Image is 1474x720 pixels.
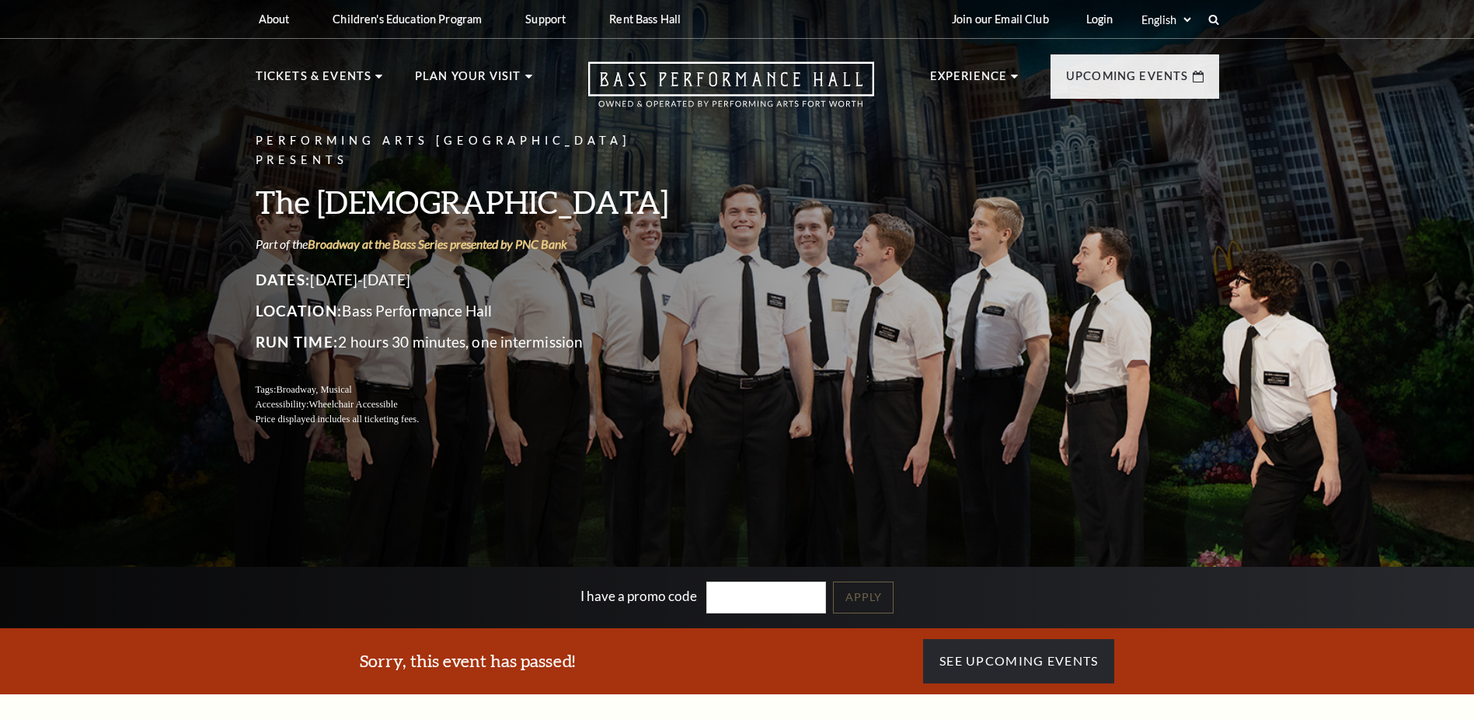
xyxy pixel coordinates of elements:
[1066,67,1189,95] p: Upcoming Events
[415,67,521,95] p: Plan Your Visit
[256,412,683,427] p: Price displayed includes all ticketing fees.
[256,383,683,397] p: Tags:
[259,12,290,26] p: About
[360,649,575,673] h3: Sorry, this event has passed!
[256,182,683,222] h3: The [DEMOGRAPHIC_DATA]
[256,236,683,253] p: Part of the
[308,236,567,251] a: Broadway at the Bass Series presented by PNC Bank
[923,639,1114,683] a: See Upcoming Events
[256,302,343,320] span: Location:
[930,67,1008,95] p: Experience
[333,12,482,26] p: Children's Education Program
[256,271,311,288] span: Dates:
[256,333,339,351] span: Run Time:
[256,330,683,355] p: 2 hours 30 minutes, one intermission
[256,267,683,292] p: [DATE]-[DATE]
[256,397,683,412] p: Accessibility:
[256,67,372,95] p: Tickets & Events
[256,131,683,170] p: Performing Arts [GEOGRAPHIC_DATA] Presents
[256,299,683,323] p: Bass Performance Hall
[580,588,697,604] label: I have a promo code
[1138,12,1193,27] select: Select:
[276,384,351,395] span: Broadway, Musical
[609,12,681,26] p: Rent Bass Hall
[525,12,566,26] p: Support
[308,399,397,410] span: Wheelchair Accessible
